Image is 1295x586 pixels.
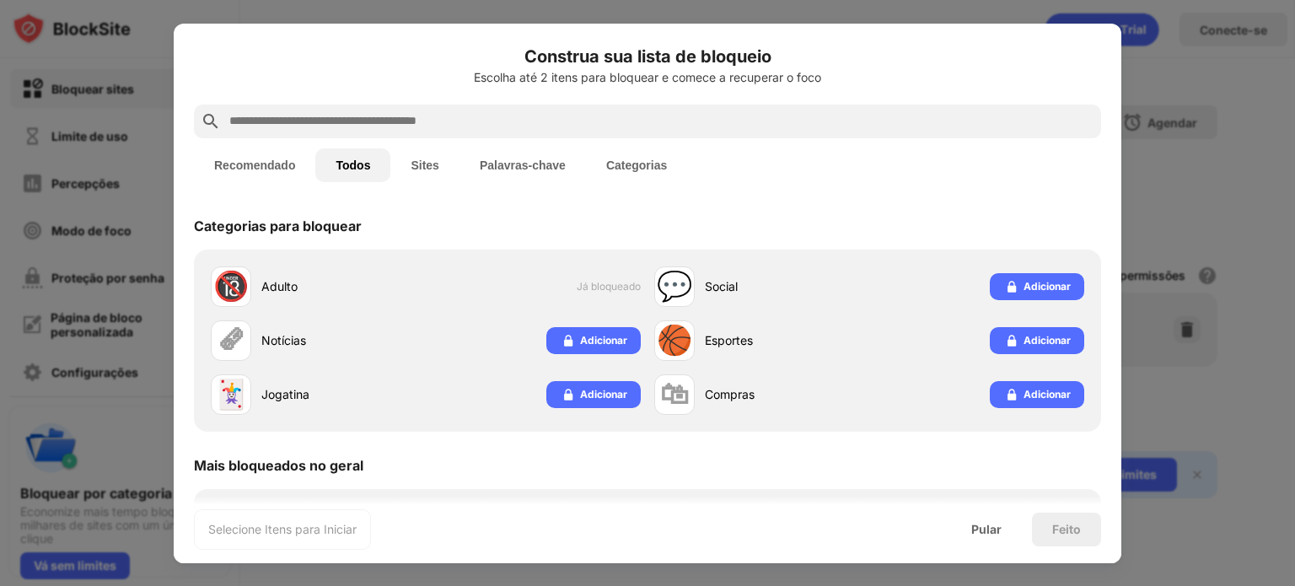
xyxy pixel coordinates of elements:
font: 🃏 [213,376,249,411]
font: Construa sua lista de bloqueio [524,46,771,67]
font: Adicionar [580,388,627,401]
font: Sites [411,159,438,172]
font: 🛍 [660,376,689,411]
font: 🏀 [657,322,692,357]
font: Notícias [261,333,306,347]
font: Pular [971,522,1002,536]
font: Adicionar [1024,388,1071,401]
font: Recomendado [214,159,295,172]
font: Adicionar [1024,334,1071,347]
font: Feito [1052,522,1081,536]
button: Categorias [586,148,687,182]
font: Adicionar [1024,280,1071,293]
button: Palavras-chave [459,148,586,182]
font: Compras [705,387,755,401]
img: search.svg [201,111,221,132]
font: Social [705,279,738,293]
font: Categorias [606,159,667,172]
font: Palavras-chave [480,159,566,172]
font: Já bloqueado [577,280,641,293]
font: Selecione Itens para Iniciar [208,522,357,536]
button: Recomendado [194,148,315,182]
button: Sites [390,148,459,182]
font: 🗞 [217,322,245,357]
font: Escolha até 2 itens para bloquear e comece a recuperar o foco [474,70,821,84]
font: Mais bloqueados no geral [194,457,363,474]
button: Todos [315,148,390,182]
font: Adicionar [580,334,627,347]
font: Categorias para bloquear [194,218,362,234]
font: 💬 [657,268,692,303]
font: Adulto [261,279,298,293]
font: Esportes [705,333,753,347]
font: 🔞 [213,268,249,303]
font: Jogatina [261,387,309,401]
font: Todos [336,159,370,172]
